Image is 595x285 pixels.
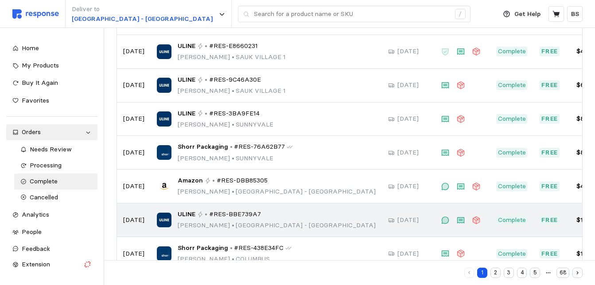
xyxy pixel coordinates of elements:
[6,124,97,140] a: Orders
[498,148,526,158] p: Complete
[22,61,59,69] span: My Products
[455,9,466,20] div: /
[22,79,58,87] span: Buy It Again
[230,154,236,162] span: •
[490,268,501,278] button: 2
[209,75,261,85] span: #RES-9C46A30E
[397,148,419,158] p: [DATE]
[397,80,419,90] p: [DATE]
[541,80,558,90] p: Free
[498,47,526,56] p: Complete
[530,268,540,278] button: 5
[123,249,144,259] p: [DATE]
[30,145,72,153] span: Needs Review
[6,75,97,91] a: Buy It Again
[205,109,207,119] p: •
[157,78,171,92] img: ULINE
[12,9,59,19] img: svg%3e
[571,9,579,19] p: BS
[234,142,285,152] span: #RES-76A62B77
[178,210,195,219] span: ULINE
[209,41,258,51] span: #RES-E8660231
[178,75,195,85] span: ULINE
[14,142,98,158] a: Needs Review
[217,176,268,186] span: #RES-DBB85305
[397,249,419,259] p: [DATE]
[157,111,171,126] img: ULINE
[230,255,236,263] span: •
[72,14,213,24] p: [GEOGRAPHIC_DATA] - [GEOGRAPHIC_DATA]
[209,210,261,219] span: #RES-BBE739A7
[14,158,98,174] a: Processing
[178,41,195,51] span: ULINE
[498,114,526,124] p: Complete
[22,96,49,104] span: Favorites
[541,148,558,158] p: Free
[230,53,236,61] span: •
[230,120,236,128] span: •
[230,243,233,253] p: •
[498,6,546,23] button: Get Help
[397,47,419,56] p: [DATE]
[397,215,419,225] p: [DATE]
[157,179,171,194] img: Amazon
[178,154,293,163] p: [PERSON_NAME] SUNNYVALE
[22,44,39,52] span: Home
[230,221,236,229] span: •
[541,182,558,191] p: Free
[517,268,527,278] button: 4
[234,243,284,253] span: #RES-438E34FC
[30,161,62,169] span: Processing
[6,40,97,56] a: Home
[230,142,233,152] p: •
[498,249,526,259] p: Complete
[157,145,171,160] img: Shorr Packaging
[254,6,450,22] input: Search for a product name or SKU
[212,176,215,186] p: •
[541,47,558,56] p: Free
[6,93,97,109] a: Favorites
[14,174,98,190] a: Complete
[205,210,207,219] p: •
[477,268,487,278] button: 1
[123,114,144,124] p: [DATE]
[22,210,49,218] span: Analytics
[178,187,376,197] p: [PERSON_NAME] [GEOGRAPHIC_DATA] - [GEOGRAPHIC_DATA]
[178,52,286,62] p: [PERSON_NAME] SAUK VILLAGE 1
[123,80,144,90] p: [DATE]
[178,176,203,186] span: Amazon
[14,190,98,206] a: Cancelled
[6,257,97,273] button: Extension
[178,243,228,253] span: Shorr Packaging
[30,177,58,185] span: Complete
[123,215,144,225] p: [DATE]
[22,245,50,253] span: Feedback
[178,109,195,119] span: ULINE
[205,41,207,51] p: •
[123,47,144,56] p: [DATE]
[498,80,526,90] p: Complete
[22,260,50,268] span: Extension
[205,75,207,85] p: •
[157,246,171,261] img: Shorr Packaging
[6,207,97,223] a: Analytics
[123,182,144,191] p: [DATE]
[541,249,558,259] p: Free
[230,187,236,195] span: •
[22,228,42,236] span: People
[498,182,526,191] p: Complete
[123,148,144,158] p: [DATE]
[514,9,541,19] p: Get Help
[178,254,292,264] p: [PERSON_NAME] COLUMBUS
[567,6,583,22] button: BS
[157,213,171,227] img: ULINE
[397,182,419,191] p: [DATE]
[22,127,82,137] div: Orders
[30,193,58,201] span: Cancelled
[397,114,419,124] p: [DATE]
[178,142,228,152] span: Shorr Packaging
[157,44,171,59] img: ULINE
[178,86,286,96] p: [PERSON_NAME] SAUK VILLAGE 1
[541,114,558,124] p: Free
[556,268,569,278] button: 68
